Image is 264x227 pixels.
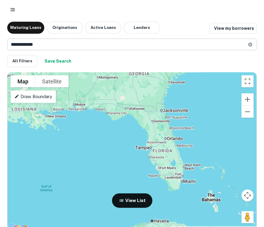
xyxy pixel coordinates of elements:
a: View my borrowers [209,23,257,34]
iframe: Chat Widget [234,179,264,208]
button: Save your search to get updates of matches that match your search criteria. [42,55,74,67]
button: Zoom in [241,93,253,105]
button: Drag Pegman onto the map to open Street View [241,211,253,223]
button: Show satellite imagery [35,75,69,87]
button: Lenders [124,22,160,34]
button: Show street map [11,75,35,87]
p: Draw Boundary [14,93,52,100]
button: Maturing Loans [7,22,44,34]
button: Active Loans [85,22,121,34]
button: Zoom out [241,106,253,118]
button: View List [112,193,152,208]
button: Toggle fullscreen view [241,75,253,87]
button: Originations [47,22,83,34]
button: All Filters [7,55,37,67]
